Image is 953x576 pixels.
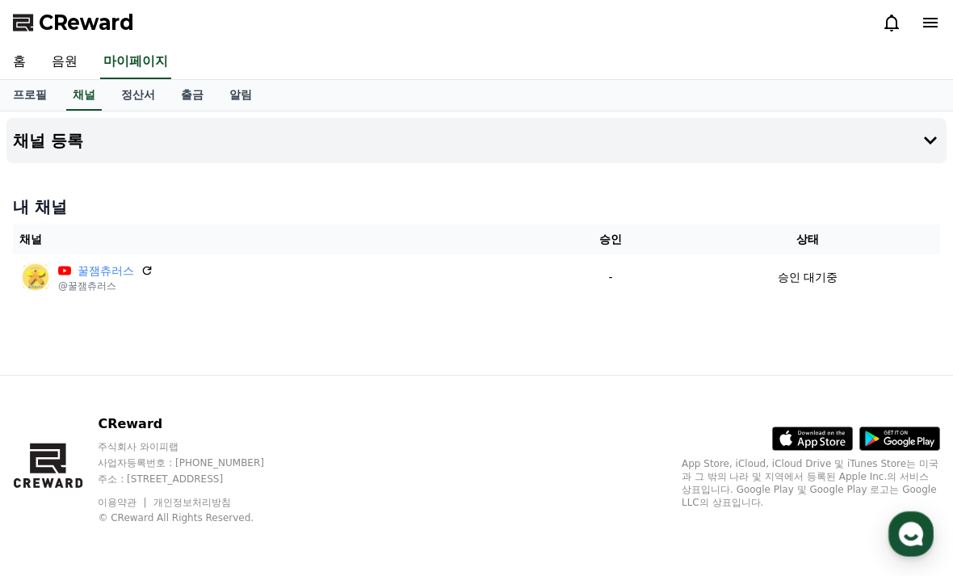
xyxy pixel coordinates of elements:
p: 주식회사 와이피랩 [98,440,295,453]
a: 알림 [216,80,265,111]
p: - [552,269,669,286]
a: 정산서 [108,80,168,111]
h4: 채널 등록 [13,132,83,149]
th: 상태 [675,225,940,254]
a: 마이페이지 [100,45,171,79]
p: CReward [98,414,295,434]
a: 이용약관 [98,497,149,508]
th: 채널 [13,225,546,254]
a: 음원 [39,45,90,79]
p: 주소 : [STREET_ADDRESS] [98,473,295,486]
button: 채널 등록 [6,118,947,163]
a: 채널 [66,80,102,111]
a: 꿀잼츄러스 [78,263,134,280]
p: 승인 대기중 [778,269,838,286]
h4: 내 채널 [13,196,940,218]
a: 출금 [168,80,216,111]
p: © CReward All Rights Reserved. [98,511,295,524]
th: 승인 [546,225,675,254]
span: CReward [39,10,134,36]
p: App Store, iCloud, iCloud Drive 및 iTunes Store는 미국과 그 밖의 나라 및 지역에서 등록된 Apple Inc.의 서비스 상표입니다. Goo... [682,457,940,509]
p: @꿀잼츄러스 [58,280,153,292]
img: 꿀잼츄러스 [19,261,52,293]
a: CReward [13,10,134,36]
a: 개인정보처리방침 [153,497,231,508]
p: 사업자등록번호 : [PHONE_NUMBER] [98,456,295,469]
